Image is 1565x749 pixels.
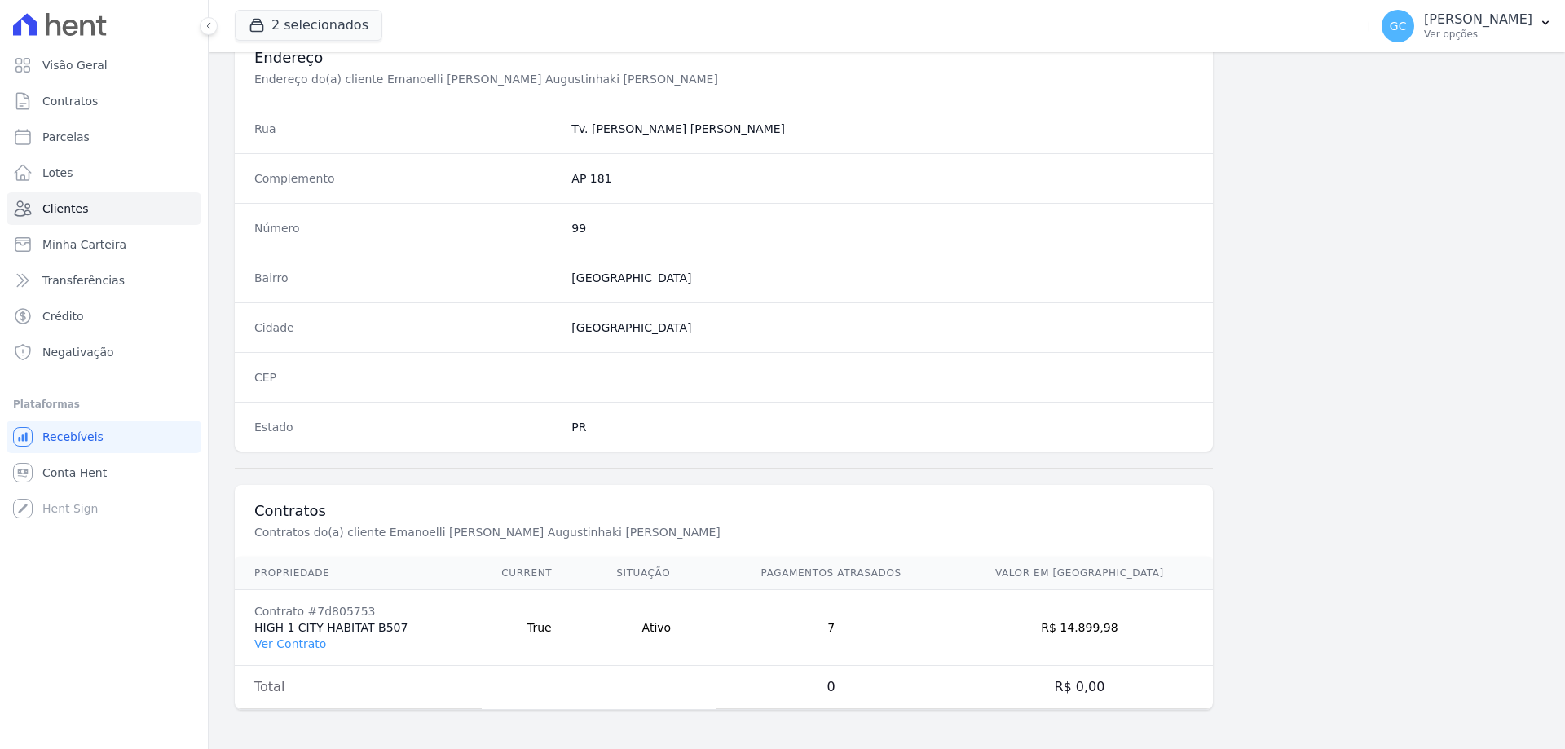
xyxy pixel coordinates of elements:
[7,300,201,333] a: Crédito
[13,394,195,414] div: Plataformas
[42,165,73,181] span: Lotes
[254,71,802,87] p: Endereço do(a) cliente Emanoelli [PERSON_NAME] Augustinhaki [PERSON_NAME]
[7,421,201,453] a: Recebíveis
[597,557,716,590] th: Situação
[1369,3,1565,49] button: GC [PERSON_NAME] Ver opções
[571,419,1193,435] dd: PR
[42,57,108,73] span: Visão Geral
[7,49,201,82] a: Visão Geral
[254,220,558,236] dt: Número
[254,48,1193,68] h3: Endereço
[7,456,201,489] a: Conta Hent
[235,557,482,590] th: Propriedade
[42,344,114,360] span: Negativação
[254,170,558,187] dt: Complemento
[42,429,104,445] span: Recebíveis
[254,501,1193,521] h3: Contratos
[235,590,482,666] td: HIGH 1 CITY HABITAT B507
[482,590,597,666] td: True
[7,192,201,225] a: Clientes
[42,308,84,324] span: Crédito
[42,93,98,109] span: Contratos
[254,319,558,336] dt: Cidade
[254,121,558,137] dt: Rua
[1424,11,1532,28] p: [PERSON_NAME]
[716,557,946,590] th: Pagamentos Atrasados
[946,666,1213,709] td: R$ 0,00
[42,129,90,145] span: Parcelas
[42,465,107,481] span: Conta Hent
[716,666,946,709] td: 0
[7,336,201,368] a: Negativação
[571,319,1193,336] dd: [GEOGRAPHIC_DATA]
[571,121,1193,137] dd: Tv. [PERSON_NAME] [PERSON_NAME]
[254,369,558,386] dt: CEP
[42,236,126,253] span: Minha Carteira
[597,590,716,666] td: Ativo
[1390,20,1407,32] span: GC
[1424,28,1532,41] p: Ver opções
[235,666,482,709] td: Total
[571,220,1193,236] dd: 99
[42,272,125,289] span: Transferências
[7,156,201,189] a: Lotes
[254,603,462,619] div: Contrato #7d805753
[254,419,558,435] dt: Estado
[7,85,201,117] a: Contratos
[716,590,946,666] td: 7
[254,524,802,540] p: Contratos do(a) cliente Emanoelli [PERSON_NAME] Augustinhaki [PERSON_NAME]
[7,264,201,297] a: Transferências
[571,270,1193,286] dd: [GEOGRAPHIC_DATA]
[254,637,326,650] a: Ver Contrato
[7,228,201,261] a: Minha Carteira
[946,590,1213,666] td: R$ 14.899,98
[946,557,1213,590] th: Valor em [GEOGRAPHIC_DATA]
[482,557,597,590] th: Current
[571,170,1193,187] dd: AP 181
[235,10,382,41] button: 2 selecionados
[254,270,558,286] dt: Bairro
[42,200,88,217] span: Clientes
[7,121,201,153] a: Parcelas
